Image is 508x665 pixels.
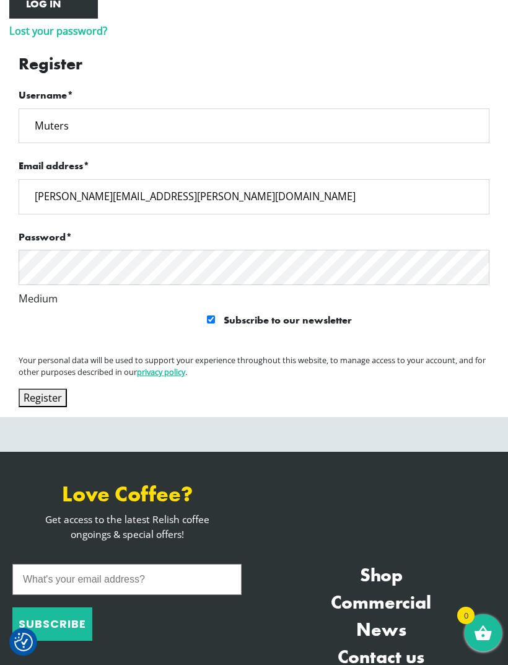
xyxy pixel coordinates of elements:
a: Shop [263,562,499,589]
iframe: reCAPTCHA [9,306,198,355]
label: Email address [19,159,489,174]
label: Password [19,230,489,245]
a: Lost your password? [9,24,107,38]
div: Medium [19,291,489,307]
a: News [263,616,499,643]
h2: Register [19,54,489,74]
input: Subscribe to our newsletter [207,315,215,324]
input: What's your email address? [12,564,242,595]
h3: Love Coffee? [9,482,245,508]
label: Username [19,88,489,103]
p: Your personal data will be used to support your experience throughout this website, to manage acc... [19,355,489,378]
img: Revisit consent button [14,633,33,651]
button: SUBSCRIBE [12,607,92,641]
span: Subscribe to our newsletter [224,314,352,327]
a: privacy policy [137,366,185,377]
p: Get access to the latest Relish coffee ongoings & special offers! [9,513,245,542]
button: Consent Preferences [14,633,33,651]
a: Commercial [263,589,499,616]
button: Register [19,389,67,408]
span: 0 [457,607,475,624]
